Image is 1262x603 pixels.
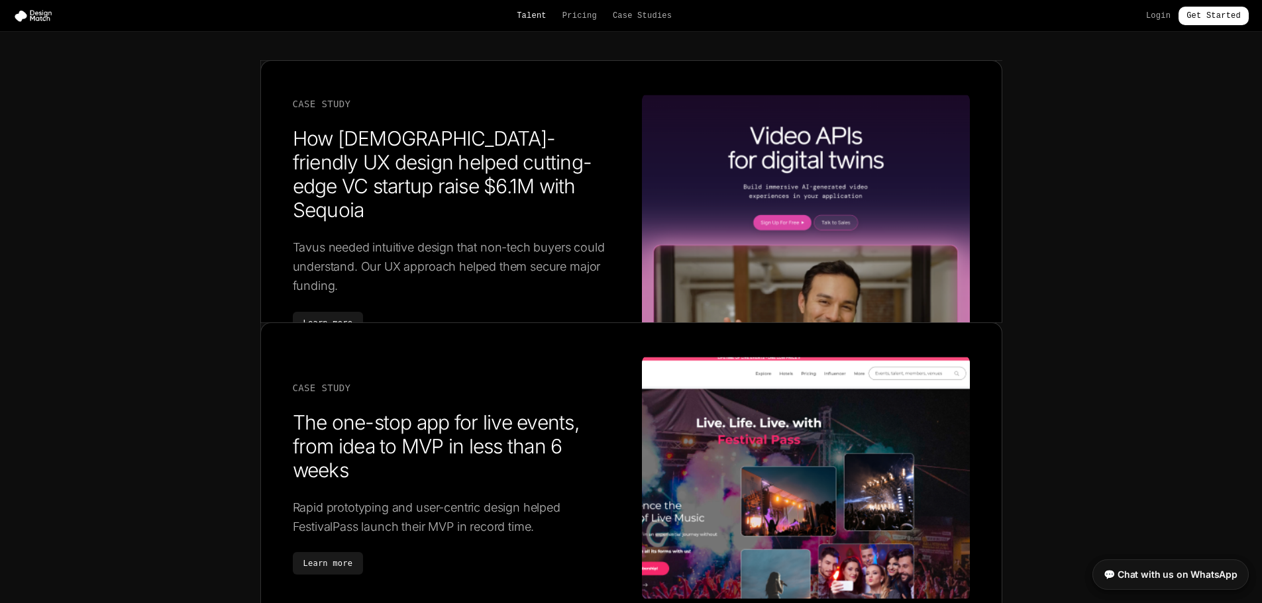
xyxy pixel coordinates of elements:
a: 💬 Chat with us on WhatsApp [1092,559,1249,590]
a: Get Started [1179,7,1249,25]
a: Case Studies [613,11,672,21]
a: Learn more [293,552,364,575]
img: Design Match [13,9,58,23]
img: How 5-year-old-friendly UX design helped cutting-edge VC startup raise $6.1M with Sequoia [642,93,970,338]
div: Case Study [293,97,621,111]
p: Rapid prototyping and user-centric design helped FestivalPass launch their MVP in record time. [293,498,621,537]
img: The one-stop app for live events, from idea to MVP in less than 6 weeks [642,355,970,600]
a: Pricing [562,11,597,21]
h3: How [DEMOGRAPHIC_DATA]-friendly UX design helped cutting-edge VC startup raise $6.1M with Sequoia [293,126,621,222]
a: Login [1146,11,1171,21]
a: Talent [517,11,547,21]
h3: The one-stop app for live events, from idea to MVP in less than 6 weeks [293,410,621,482]
p: Tavus needed intuitive design that non-tech buyers could understand. Our UX approach helped them ... [293,238,621,296]
a: Learn more [293,312,364,334]
div: Case Study [293,381,621,394]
